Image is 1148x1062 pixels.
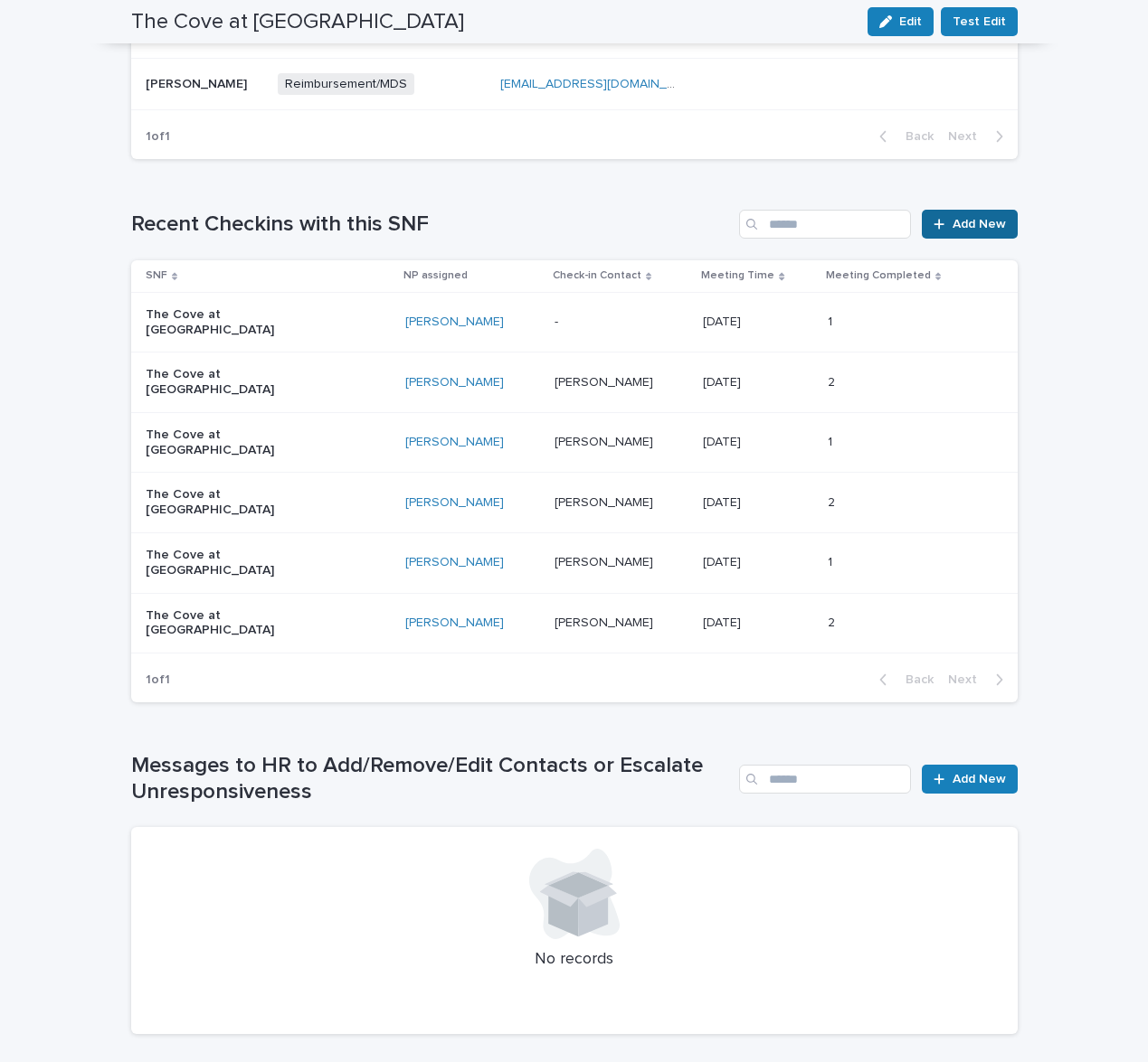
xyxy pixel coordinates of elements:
a: Add New [922,765,1017,794]
p: [PERSON_NAME] [555,371,657,390]
button: Back [865,128,941,145]
p: [DATE] [703,612,745,631]
input: Search [739,210,911,239]
span: Next [948,673,988,686]
p: [DATE] [703,551,745,570]
h2: The Cove at [GEOGRAPHIC_DATA] [131,9,464,35]
span: Next [948,130,988,143]
button: Next [941,672,1018,688]
p: [DATE] [703,371,745,390]
p: The Cove at [GEOGRAPHIC_DATA] [146,367,327,398]
p: Check-in Contact [553,266,641,286]
p: The Cove at [GEOGRAPHIC_DATA] [146,548,327,578]
p: The Cove at [GEOGRAPHIC_DATA] [146,307,327,338]
p: Meeting Completed [826,266,931,286]
button: Back [865,672,941,688]
p: [PERSON_NAME] [555,431,657,450]
p: 1 of 1 [131,658,185,702]
p: 1 [828,311,836,330]
button: Test Edit [941,7,1018,36]
p: [PERSON_NAME] [555,612,657,631]
p: 2 [828,371,839,390]
p: No records [153,950,996,970]
p: [PERSON_NAME] [555,492,657,511]
button: Next [941,128,1018,145]
p: SNF [146,266,167,286]
p: 2 [828,492,839,511]
p: [DATE] [703,311,745,330]
a: [PERSON_NAME] [405,435,504,450]
p: - [555,311,562,330]
span: Reimbursement/MDS [278,73,414,96]
span: Back [895,130,934,143]
a: [PERSON_NAME] [405,315,504,330]
p: Meeting Time [701,266,774,286]
a: [PERSON_NAME] [405,616,504,631]
a: [PERSON_NAME] [405,495,504,511]
tr: The Cove at [GEOGRAPHIC_DATA][PERSON_NAME] -- [DATE][DATE] 11 [131,292,1018,352]
span: Edit [899,15,922,28]
p: [DATE] [703,492,745,511]
p: 1 [828,431,836,450]
a: Add New [922,210,1017,239]
span: Test Edit [953,13,1006,31]
p: The Cove at [GEOGRAPHIC_DATA] [146,487,327,518]
p: [DATE] [703,431,745,450]
tr: The Cove at [GEOGRAPHIC_DATA][PERSON_NAME] [PERSON_NAME][PERSON_NAME] [DATE][DATE] 11 [131,412,1018,473]
span: Back [895,673,934,686]
a: [PERSON_NAME] [405,375,504,390]
p: [PERSON_NAME] [555,551,657,570]
tr: The Cove at [GEOGRAPHIC_DATA][PERSON_NAME] [PERSON_NAME][PERSON_NAME] [DATE][DATE] 22 [131,473,1018,533]
p: 2 [828,612,839,631]
a: [EMAIL_ADDRESS][DOMAIN_NAME] [500,78,705,90]
tr: The Cove at [GEOGRAPHIC_DATA][PERSON_NAME] [PERSON_NAME][PERSON_NAME] [DATE][DATE] 22 [131,593,1018,653]
a: [PERSON_NAME] [405,555,504,570]
p: The Cove at [GEOGRAPHIC_DATA] [146,608,327,639]
button: Edit [868,7,934,36]
span: Add New [953,218,1006,230]
tr: The Cove at [GEOGRAPHIC_DATA][PERSON_NAME] [PERSON_NAME][PERSON_NAME] [DATE][DATE] 11 [131,533,1018,594]
tr: [PERSON_NAME][PERSON_NAME] Reimbursement/MDS[EMAIL_ADDRESS][DOMAIN_NAME] [131,58,1018,110]
h1: Messages to HR to Add/Remove/Edit Contacts or Escalate Unresponsiveness [131,753,733,805]
p: 1 of 1 [131,115,185,159]
p: 1 [828,551,836,570]
span: Add New [953,773,1006,785]
input: Search [739,765,911,794]
p: NP assigned [403,266,468,286]
h1: Recent Checkins with this SNF [131,211,733,238]
p: [PERSON_NAME] [146,73,251,92]
p: The Cove at [GEOGRAPHIC_DATA] [146,428,327,458]
tr: The Cove at [GEOGRAPHIC_DATA][PERSON_NAME] [PERSON_NAME][PERSON_NAME] [DATE][DATE] 22 [131,352,1018,413]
